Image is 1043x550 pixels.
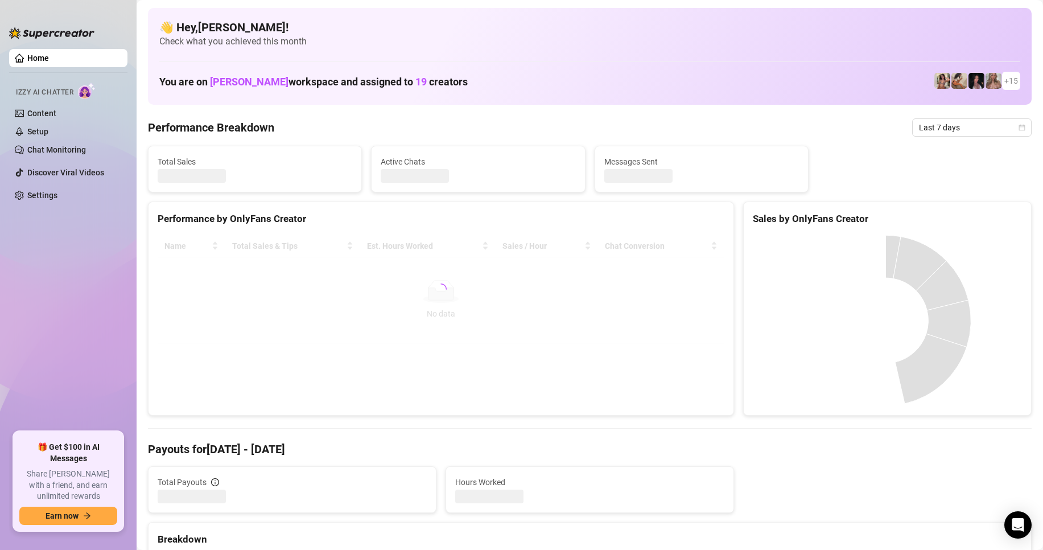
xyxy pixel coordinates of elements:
img: Avry (@avryjennervip) [934,73,950,89]
div: Breakdown [158,532,1022,547]
img: Baby (@babyyyybellaa) [968,73,984,89]
span: 🎁 Get $100 in AI Messages [19,442,117,464]
button: Earn nowarrow-right [19,507,117,525]
span: Share [PERSON_NAME] with a friend, and earn unlimited rewards [19,469,117,502]
span: Izzy AI Chatter [16,87,73,98]
img: logo-BBDzfeDw.svg [9,27,94,39]
a: Settings [27,191,57,200]
a: Discover Viral Videos [27,168,104,177]
h4: Performance Breakdown [148,120,274,136]
span: arrow-right [83,512,91,520]
img: AI Chatter [78,83,96,99]
span: loading [433,281,448,297]
span: calendar [1019,124,1025,131]
span: Active Chats [381,155,575,168]
h4: Payouts for [DATE] - [DATE] [148,441,1032,457]
span: 19 [415,76,427,88]
a: Content [27,109,56,118]
h1: You are on workspace and assigned to creators [159,76,468,88]
div: Performance by OnlyFans Creator [158,211,724,227]
a: Chat Monitoring [27,145,86,154]
img: Kenzie (@dmaxkenz) [986,73,1001,89]
span: [PERSON_NAME] [210,76,288,88]
h4: 👋 Hey, [PERSON_NAME] ! [159,19,1020,35]
span: Check what you achieved this month [159,35,1020,48]
a: Home [27,54,49,63]
span: info-circle [211,478,219,486]
span: Total Payouts [158,476,207,489]
div: Open Intercom Messenger [1004,511,1032,539]
span: Messages Sent [604,155,799,168]
span: Hours Worked [455,476,724,489]
a: Setup [27,127,48,136]
span: Earn now [46,511,79,520]
div: Sales by OnlyFans Creator [753,211,1022,227]
span: + 15 [1004,75,1018,87]
img: Kayla (@kaylathaylababy) [951,73,967,89]
span: Total Sales [158,155,352,168]
span: Last 7 days [919,119,1025,136]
